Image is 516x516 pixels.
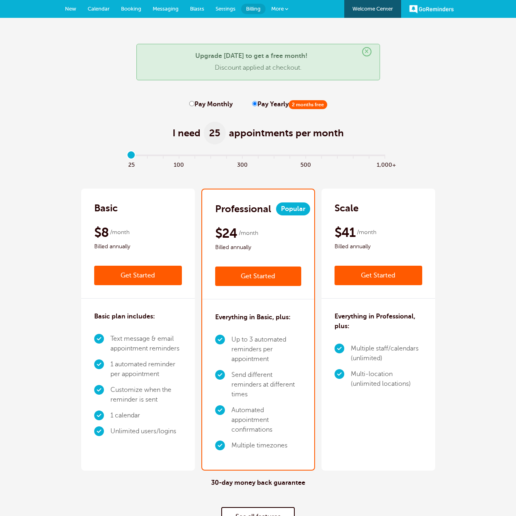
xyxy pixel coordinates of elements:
[189,101,233,108] label: Pay Monthly
[215,225,237,241] span: $24
[94,312,155,321] h3: Basic plan includes:
[357,228,376,237] span: /month
[335,312,422,331] h3: Everything in Professional, plus:
[229,127,344,140] span: appointments per month
[123,159,139,169] span: 25
[211,479,305,487] h4: 30-day money back guarantee
[335,224,356,241] span: $41
[239,228,258,238] span: /month
[252,101,327,108] label: Pay Yearly
[110,408,182,424] li: 1 calendar
[94,266,182,285] a: Get Started
[377,159,393,169] span: 1,000+
[246,6,261,12] span: Billing
[215,243,301,252] span: Billed annually
[171,159,187,169] span: 100
[241,4,266,14] a: Billing
[110,357,182,382] li: 1 automated reminder per appointment
[204,122,226,144] span: 25
[276,202,310,215] span: Popular
[351,341,422,366] li: Multiple staff/calendars (unlimited)
[252,101,257,106] input: Pay Yearly2 months free
[110,228,130,237] span: /month
[231,438,301,454] li: Multiple timezones
[215,267,301,286] a: Get Started
[335,202,358,215] h2: Scale
[110,424,182,439] li: Unlimited users/logins
[145,64,371,72] p: Discount applied at checkout.
[195,52,307,60] strong: Upgrade [DATE] to get a free month!
[94,202,118,215] h2: Basic
[88,6,110,12] span: Calendar
[190,6,204,12] span: Blasts
[231,367,301,402] li: Send different reminders at different times
[215,312,291,322] h3: Everything in Basic, plus:
[94,224,109,241] span: $8
[65,6,76,12] span: New
[216,6,235,12] span: Settings
[335,266,422,285] a: Get Started
[94,242,182,252] span: Billed annually
[298,159,313,169] span: 500
[110,382,182,408] li: Customize when the reminder is sent
[110,331,182,357] li: Text message & email appointment reminders
[271,6,284,12] span: More
[121,6,141,12] span: Booking
[362,47,371,56] span: ×
[173,127,201,140] span: I need
[153,6,179,12] span: Messaging
[351,366,422,392] li: Multi-location (unlimited locations)
[215,202,271,215] h2: Professional
[189,101,194,106] input: Pay Monthly
[335,242,422,252] span: Billed annually
[234,159,250,169] span: 300
[289,100,327,109] span: 2 months free
[231,402,301,438] li: Automated appointment confirmations
[231,332,301,367] li: Up to 3 automated reminders per appointment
